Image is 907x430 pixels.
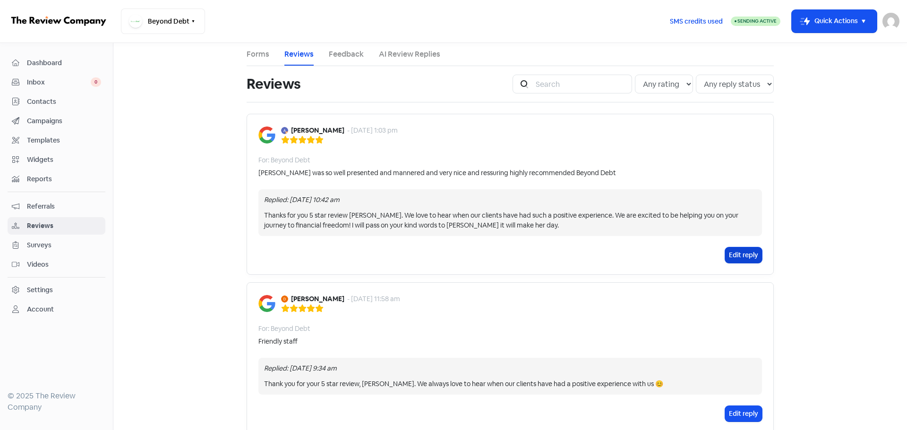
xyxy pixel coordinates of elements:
a: Campaigns [8,112,105,130]
b: [PERSON_NAME] [291,294,344,304]
div: Thank you for your 5 star review, [PERSON_NAME]. We always love to hear when our clients have had... [264,379,756,389]
div: - [DATE] 11:58 am [347,294,400,304]
a: Inbox 0 [8,74,105,91]
span: Contacts [27,97,101,107]
div: © 2025 The Review Company [8,390,105,413]
div: For: Beyond Debt [258,324,310,334]
img: User [882,13,899,30]
span: 0 [91,77,101,87]
a: Forms [247,49,269,60]
a: Feedback [329,49,364,60]
div: [PERSON_NAME] was so well presented and mannered and very nice and ressuring highly recommended B... [258,168,616,178]
i: Replied: [DATE] 9:34 am [264,364,337,372]
span: SMS credits used [670,17,723,26]
span: Campaigns [27,116,101,126]
img: Image [258,126,275,143]
b: [PERSON_NAME] [291,126,344,135]
span: Inbox [27,77,91,87]
a: Reports [8,170,105,188]
button: Edit reply [725,247,762,263]
img: Avatar [281,295,288,303]
button: Beyond Debt [121,8,205,34]
a: Settings [8,281,105,299]
span: Widgets [27,155,101,165]
img: Avatar [281,127,288,134]
a: Surveys [8,236,105,254]
a: Reviews [8,217,105,235]
a: Referrals [8,198,105,215]
a: SMS credits used [662,16,731,25]
a: Contacts [8,93,105,110]
a: Account [8,301,105,318]
a: Videos [8,256,105,273]
a: Templates [8,132,105,149]
a: Sending Active [731,16,780,27]
button: Edit reply [725,406,762,422]
span: Reports [27,174,101,184]
span: Referrals [27,202,101,211]
a: Dashboard [8,54,105,72]
span: Dashboard [27,58,101,68]
a: AI Review Replies [379,49,440,60]
span: Reviews [27,221,101,231]
div: Friendly staff [258,337,298,346]
span: Videos [27,260,101,270]
div: Settings [27,285,53,295]
span: Sending Active [737,18,777,24]
span: Templates [27,135,101,145]
div: Account [27,304,54,314]
input: Search [530,75,632,93]
h1: Reviews [247,69,300,99]
button: Quick Actions [792,10,877,33]
a: Reviews [284,49,314,60]
div: For: Beyond Debt [258,155,310,165]
img: Image [258,295,275,312]
div: Thanks for you 5 star review [PERSON_NAME]. We love to hear when our clients have had such a posi... [264,211,756,230]
a: Widgets [8,151,105,169]
div: - [DATE] 1:03 pm [347,126,398,135]
i: Replied: [DATE] 10:42 am [264,195,340,204]
span: Surveys [27,240,101,250]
